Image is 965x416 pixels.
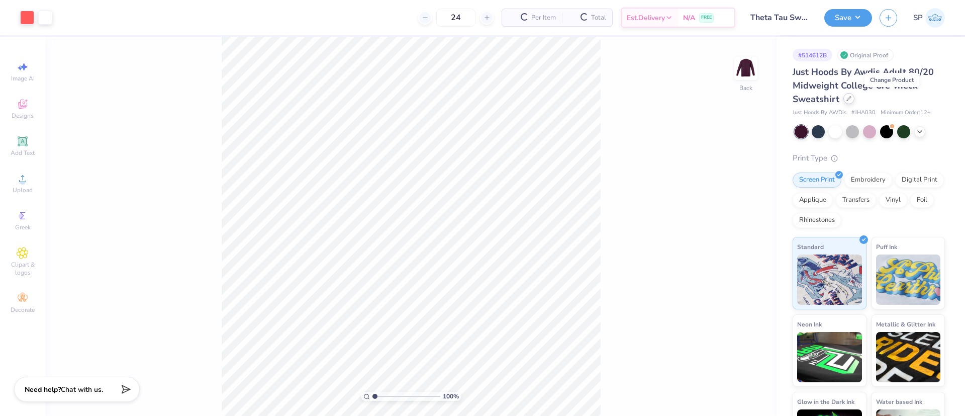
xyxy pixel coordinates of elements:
span: SP [913,12,923,24]
span: Chat with us. [61,385,103,394]
div: Digital Print [895,173,944,188]
div: Applique [793,193,833,208]
span: Est. Delivery [627,13,665,23]
img: Neon Ink [797,332,862,382]
span: # JHA030 [851,109,876,117]
div: Rhinestones [793,213,841,228]
img: Puff Ink [876,255,941,305]
div: Change Product [864,73,919,87]
span: Greek [15,223,31,231]
input: Untitled Design [743,8,817,28]
input: – – [436,9,475,27]
a: SP [913,8,945,28]
div: Embroidery [844,173,892,188]
div: Screen Print [793,173,841,188]
span: 100 % [443,392,459,401]
img: Shreyas Prashanth [925,8,945,28]
div: Foil [910,193,934,208]
span: Decorate [11,306,35,314]
span: Standard [797,241,824,252]
span: Just Hoods By Awdis Adult 80/20 Midweight College Crewneck Sweatshirt [793,66,934,105]
span: Total [591,13,606,23]
span: Add Text [11,149,35,157]
span: FREE [701,14,712,21]
span: Metallic & Glitter Ink [876,319,935,329]
span: Puff Ink [876,241,897,252]
span: Per Item [531,13,556,23]
strong: Need help? [25,385,61,394]
span: Image AI [11,74,35,82]
div: Transfers [836,193,876,208]
span: Water based Ink [876,396,922,407]
div: Back [739,84,752,93]
img: Standard [797,255,862,305]
span: Minimum Order: 12 + [881,109,931,117]
button: Save [824,9,872,27]
span: N/A [683,13,695,23]
div: Vinyl [879,193,907,208]
span: Glow in the Dark Ink [797,396,854,407]
span: Designs [12,112,34,120]
span: Neon Ink [797,319,822,329]
div: Original Proof [837,49,894,61]
span: Just Hoods By AWDis [793,109,846,117]
div: # 514612B [793,49,832,61]
div: Print Type [793,152,945,164]
img: Metallic & Glitter Ink [876,332,941,382]
img: Back [736,58,756,78]
span: Upload [13,186,33,194]
span: Clipart & logos [5,261,40,277]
